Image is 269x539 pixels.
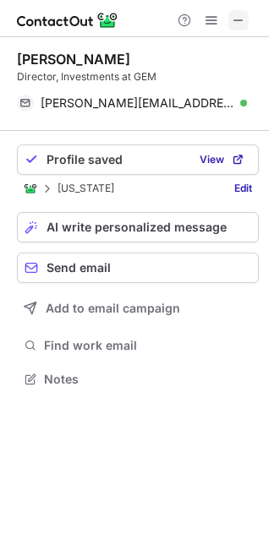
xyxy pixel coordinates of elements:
[17,367,259,391] button: Notes
[17,69,259,84] div: Director, Investments at GEM
[58,182,114,194] p: [US_STATE]
[44,372,252,387] span: Notes
[24,182,37,195] img: ContactOut
[44,338,252,353] span: Find work email
[17,253,259,283] button: Send email
[47,261,111,275] span: Send email
[17,334,259,357] button: Find work email
[228,180,259,197] a: Edit
[47,153,123,166] span: Profile saved
[17,293,259,324] button: Add to email campaign
[17,51,130,68] div: [PERSON_NAME]
[41,95,234,111] span: [PERSON_NAME][EMAIL_ADDRESS][DOMAIN_NAME]
[17,144,259,175] button: Profile savedView
[47,220,227,234] span: AI write personalized message
[200,154,224,166] span: View
[17,212,259,242] button: AI write personalized message
[17,10,118,30] img: ContactOut v5.3.10
[46,302,180,315] span: Add to email campaign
